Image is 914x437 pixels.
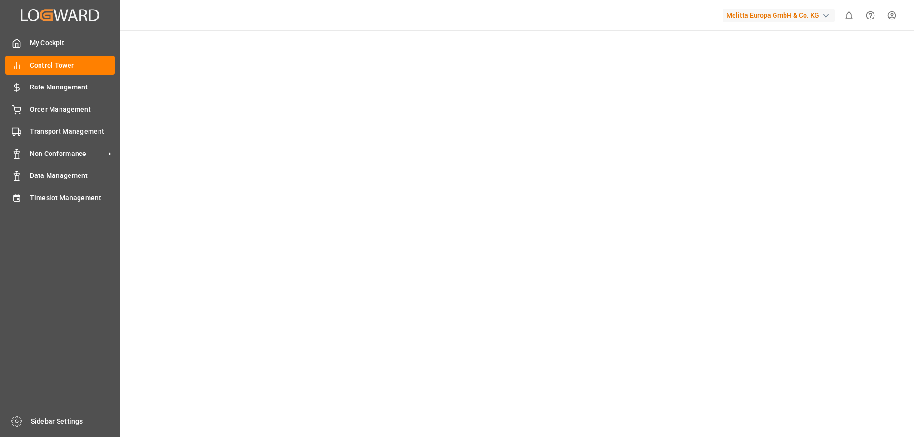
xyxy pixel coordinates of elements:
[31,417,116,427] span: Sidebar Settings
[5,188,115,207] a: Timeslot Management
[5,100,115,118] a: Order Management
[5,34,115,52] a: My Cockpit
[860,5,881,26] button: Help Center
[30,38,115,48] span: My Cockpit
[30,60,115,70] span: Control Tower
[5,122,115,141] a: Transport Management
[5,78,115,97] a: Rate Management
[5,56,115,74] a: Control Tower
[30,193,115,203] span: Timeslot Management
[5,166,115,185] a: Data Management
[723,6,838,24] button: Melitta Europa GmbH & Co. KG
[30,105,115,115] span: Order Management
[30,126,115,136] span: Transport Management
[838,5,860,26] button: show 0 new notifications
[723,9,835,22] div: Melitta Europa GmbH & Co. KG
[30,82,115,92] span: Rate Management
[30,149,105,159] span: Non Conformance
[30,171,115,181] span: Data Management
